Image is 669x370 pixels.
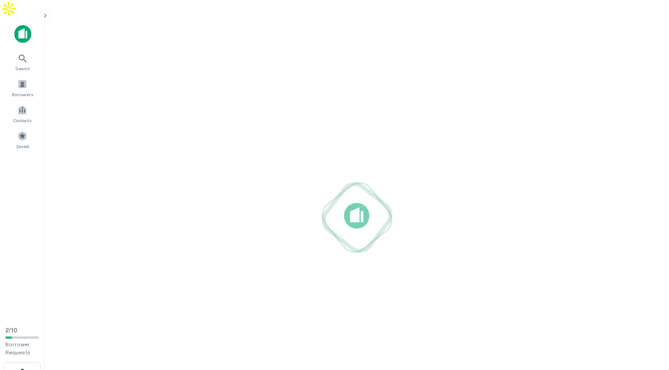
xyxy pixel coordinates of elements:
a: Saved [3,128,42,152]
span: Search [15,65,30,72]
a: Search [3,50,42,74]
a: Contacts [3,102,42,126]
iframe: Chat Widget [624,298,669,341]
span: Borrowers [12,91,33,98]
a: Borrowers [3,76,42,100]
span: 2 / 10 [5,327,17,334]
img: capitalize-icon.png [14,25,31,43]
span: Contacts [13,117,31,124]
span: Borrower Requests [5,341,30,356]
span: Saved [16,143,29,150]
